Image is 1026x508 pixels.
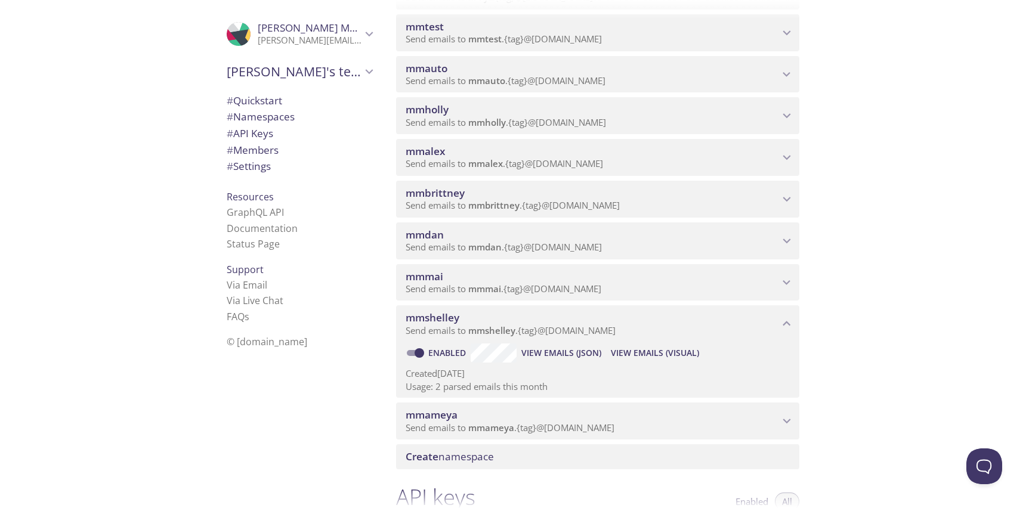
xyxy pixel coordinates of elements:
div: mmholly namespace [396,97,799,134]
iframe: Help Scout Beacon - Open [966,448,1002,484]
span: mmalex [468,157,503,169]
p: Usage: 2 parsed emails this month [406,380,790,393]
span: Resources [227,190,274,203]
div: mmdan namespace [396,222,799,259]
div: mmshelley namespace [396,305,799,342]
p: Created [DATE] [406,367,790,380]
div: Milmove's team [217,56,382,87]
span: Send emails to . {tag} @[DOMAIN_NAME] [406,422,614,433]
span: mmdan [468,241,502,253]
div: Team Settings [217,158,382,175]
a: GraphQL API [227,206,284,219]
span: View Emails (Visual) [611,346,699,360]
div: Namespaces [217,109,382,125]
span: Send emails to . {tag} @[DOMAIN_NAME] [406,116,606,128]
span: Send emails to . {tag} @[DOMAIN_NAME] [406,33,602,45]
span: s [245,310,249,323]
div: Create namespace [396,444,799,469]
a: Status Page [227,237,280,250]
div: Quickstart [217,92,382,109]
button: View Emails (JSON) [517,343,606,363]
div: Members [217,142,382,159]
div: Shelley Mackay [217,14,382,54]
div: mmbrittney namespace [396,181,799,218]
div: mmalex namespace [396,139,799,176]
a: FAQ [227,310,249,323]
span: View Emails (JSON) [521,346,601,360]
span: mmmai [468,283,501,295]
button: View Emails (Visual) [606,343,704,363]
span: Members [227,143,279,157]
span: # [227,126,233,140]
span: Send emails to . {tag} @[DOMAIN_NAME] [406,75,605,86]
div: mmauto namespace [396,56,799,93]
span: mmbrittney [468,199,520,211]
div: mmtest namespace [396,14,799,51]
a: Enabled [427,347,471,358]
span: Send emails to . {tag} @[DOMAIN_NAME] [406,283,601,295]
span: namespace [406,450,494,463]
span: Create [406,450,438,463]
span: # [227,110,233,123]
span: mmauto [406,61,447,75]
span: Send emails to . {tag} @[DOMAIN_NAME] [406,324,616,336]
span: mmameya [468,422,514,433]
span: # [227,159,233,173]
span: mmshelley [468,324,515,336]
span: Support [227,263,264,276]
span: mmalex [406,144,445,158]
span: # [227,94,233,107]
span: mmtest [468,33,502,45]
span: mmmai [406,270,443,283]
span: Settings [227,159,271,173]
span: mmholly [468,116,506,128]
span: Send emails to . {tag} @[DOMAIN_NAME] [406,199,620,211]
span: Namespaces [227,110,295,123]
div: mmameya namespace [396,402,799,439]
div: mmmai namespace [396,264,799,301]
span: © [DOMAIN_NAME] [227,335,307,348]
span: [PERSON_NAME]'s team [227,63,361,80]
span: mmshelley [406,311,459,324]
span: mmbrittney [406,186,465,200]
span: mmtest [406,20,444,33]
a: Via Email [227,278,267,292]
span: [PERSON_NAME] Mackay [258,21,377,35]
span: mmdan [406,228,444,241]
span: Quickstart [227,94,282,107]
a: Documentation [227,222,298,235]
span: mmholly [406,103,449,116]
div: API Keys [217,125,382,142]
span: mmameya [406,408,458,422]
p: [PERSON_NAME][EMAIL_ADDRESS][PERSON_NAME][DOMAIN_NAME] [258,35,361,47]
span: Send emails to . {tag} @[DOMAIN_NAME] [406,241,602,253]
a: Via Live Chat [227,294,283,307]
span: API Keys [227,126,273,140]
span: mmauto [468,75,505,86]
span: Send emails to . {tag} @[DOMAIN_NAME] [406,157,603,169]
span: # [227,143,233,157]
